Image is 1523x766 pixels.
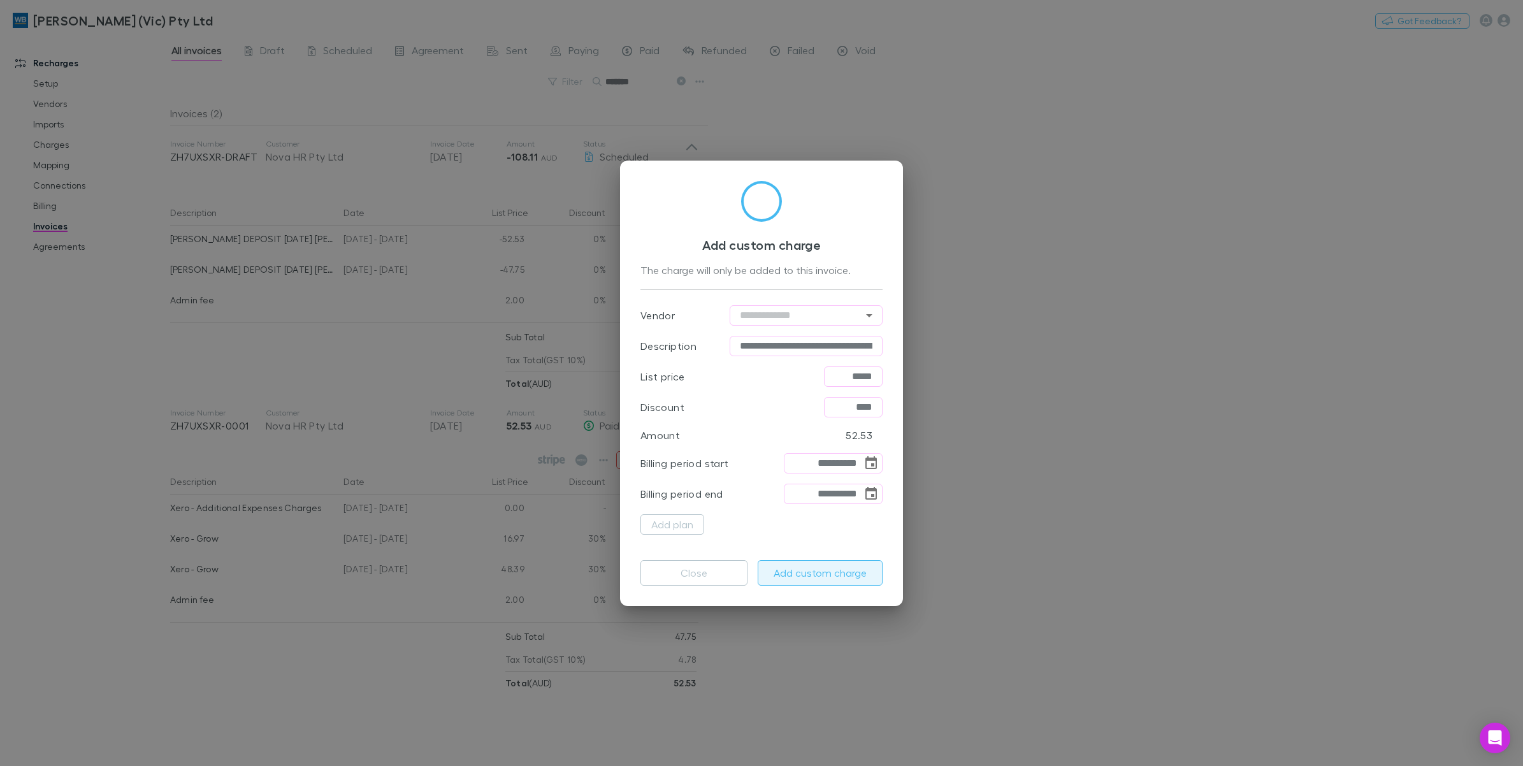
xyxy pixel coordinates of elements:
h3: Add custom charge [640,237,883,252]
p: List price [640,369,685,384]
button: Add plan [640,514,704,535]
p: Billing period end [640,486,723,502]
p: Discount [640,400,684,415]
button: Choose date, selected date is Aug 13, 2025 [862,485,880,503]
p: 52.53 [846,428,872,443]
button: Add custom charge [758,560,883,586]
p: Description [640,338,697,354]
p: Vendor [640,308,675,323]
div: The charge will only be added to this invoice. [640,263,883,279]
button: Open [860,307,878,324]
button: Close [640,560,747,586]
button: Choose date, selected date is Aug 13, 2025 [862,454,880,472]
p: Amount [640,428,680,443]
p: Billing period start [640,456,728,471]
div: Open Intercom Messenger [1480,723,1510,753]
